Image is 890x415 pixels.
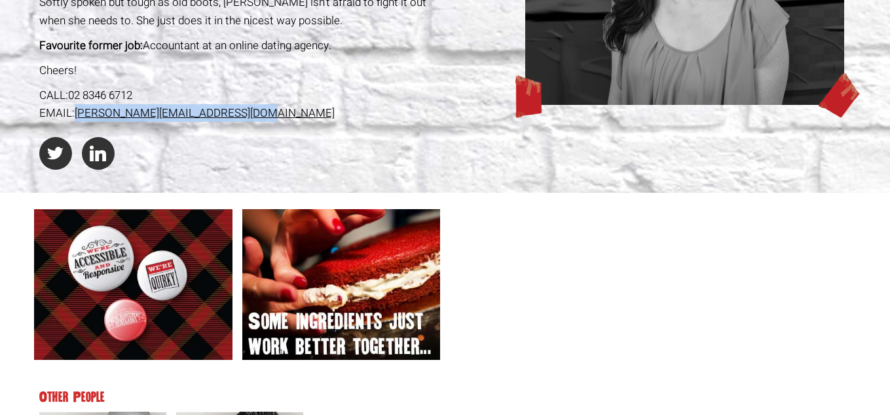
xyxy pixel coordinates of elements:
[68,87,132,104] a: 02 8346 6712
[39,37,143,54] span: Favourite former job:
[39,104,441,122] div: EMAIL:
[39,62,441,79] p: Cheers!
[75,105,335,121] a: [PERSON_NAME][EMAIL_ADDRESS][DOMAIN_NAME]
[143,37,331,54] span: Accountant at an online dating agency.
[39,390,851,405] h4: Other People
[39,87,441,104] div: CALL:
